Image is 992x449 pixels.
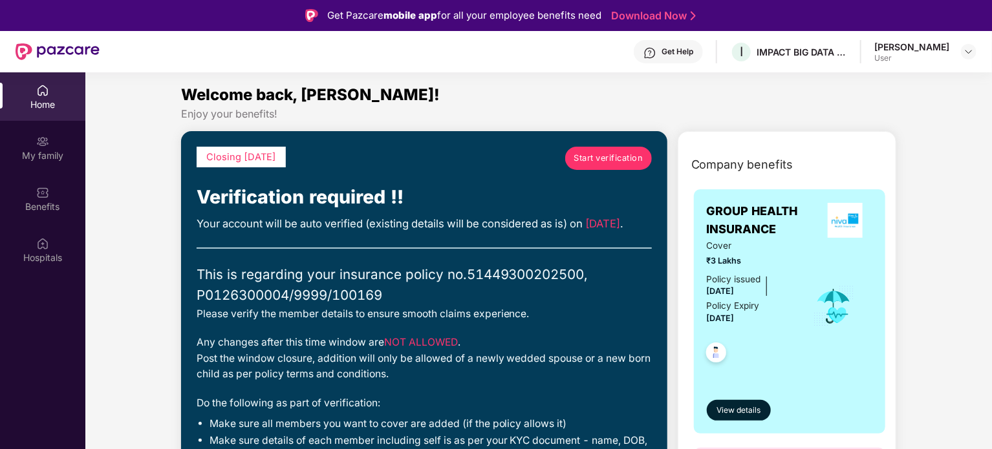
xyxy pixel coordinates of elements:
img: svg+xml;base64,PHN2ZyBpZD0iSG9zcGl0YWxzIiB4bWxucz0iaHR0cDovL3d3dy53My5vcmcvMjAwMC9zdmciIHdpZHRoPS... [36,237,49,250]
span: Start verification [574,152,643,165]
div: Get Help [662,47,693,57]
img: svg+xml;base64,PHN2ZyB4bWxucz0iaHR0cDovL3d3dy53My5vcmcvMjAwMC9zdmciIHdpZHRoPSI0OC45NDMiIGhlaWdodD... [700,339,732,370]
img: svg+xml;base64,PHN2ZyBpZD0iSGVscC0zMngzMiIgeG1sbnM9Imh0dHA6Ly93d3cudzMub3JnLzIwMDAvc3ZnIiB3aWR0aD... [643,47,656,59]
img: svg+xml;base64,PHN2ZyBpZD0iSG9tZSIgeG1sbnM9Imh0dHA6Ly93d3cudzMub3JnLzIwMDAvc3ZnIiB3aWR0aD0iMjAiIG... [36,84,49,97]
div: [PERSON_NAME] [874,41,949,53]
div: Enjoy your benefits! [181,107,897,121]
img: Stroke [691,9,696,23]
img: svg+xml;base64,PHN2ZyB3aWR0aD0iMjAiIGhlaWdodD0iMjAiIHZpZXdCb3g9IjAgMCAyMCAyMCIgZmlsbD0ibm9uZSIgeG... [36,135,49,148]
img: icon [813,285,855,328]
div: This is regarding your insurance policy no. 51449300202500, P0126300004/9999/100169 [197,264,652,306]
img: New Pazcare Logo [16,43,100,60]
span: [DATE] [707,313,735,323]
span: View details [717,404,760,417]
div: User [874,53,949,63]
span: [DATE] [586,217,621,230]
div: IMPACT BIG DATA ANALYSIS PRIVATE LIMITED [757,46,847,58]
img: svg+xml;base64,PHN2ZyBpZD0iQmVuZWZpdHMiIHhtbG5zPSJodHRwOi8vd3d3LnczLm9yZy8yMDAwL3N2ZyIgd2lkdGg9Ij... [36,186,49,199]
li: Make sure all members you want to cover are added (if the policy allows it) [210,417,652,431]
div: Policy Expiry [707,299,760,313]
span: [DATE] [707,286,735,296]
span: GROUP HEALTH INSURANCE [707,202,818,239]
div: Get Pazcare for all your employee benefits need [327,8,601,23]
button: View details [707,400,771,421]
div: Please verify the member details to ensure smooth claims experience. [197,306,652,322]
span: Closing [DATE] [206,151,276,163]
div: Any changes after this time window are . Post the window closure, addition will only be allowed o... [197,335,652,382]
span: I [740,44,743,59]
div: Do the following as part of verification: [197,395,652,412]
strong: mobile app [383,9,437,21]
span: Welcome back, [PERSON_NAME]! [181,85,440,104]
img: insurerLogo [828,203,863,238]
a: Start verification [565,147,652,170]
div: Your account will be auto verified (existing details will be considered as is) on . [197,215,652,232]
img: Logo [305,9,318,22]
span: ₹3 Lakhs [707,255,795,267]
span: Cover [707,239,795,253]
div: Policy issued [707,273,761,286]
img: svg+xml;base64,PHN2ZyBpZD0iRHJvcGRvd24tMzJ4MzIiIHhtbG5zPSJodHRwOi8vd3d3LnczLm9yZy8yMDAwL3N2ZyIgd2... [964,47,974,57]
span: Company benefits [691,156,793,174]
div: Verification required !! [197,183,652,212]
span: NOT ALLOWED [384,336,458,348]
a: Download Now [611,9,692,23]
